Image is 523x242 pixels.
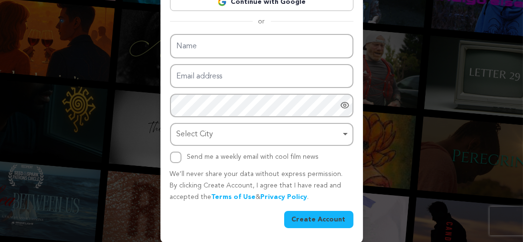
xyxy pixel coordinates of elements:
[170,64,353,88] input: Email address
[170,169,353,203] p: We’ll never share your data without express permission. By clicking Create Account, I agree that ...
[170,34,353,58] input: Name
[253,17,271,26] span: or
[177,128,341,142] div: Select City
[187,154,319,160] label: Send me a weekly email with cool film news
[261,194,308,200] a: Privacy Policy
[212,194,256,200] a: Terms of Use
[284,211,353,228] button: Create Account
[340,100,350,110] a: Show password as plain text. Warning: this will display your password on the screen.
